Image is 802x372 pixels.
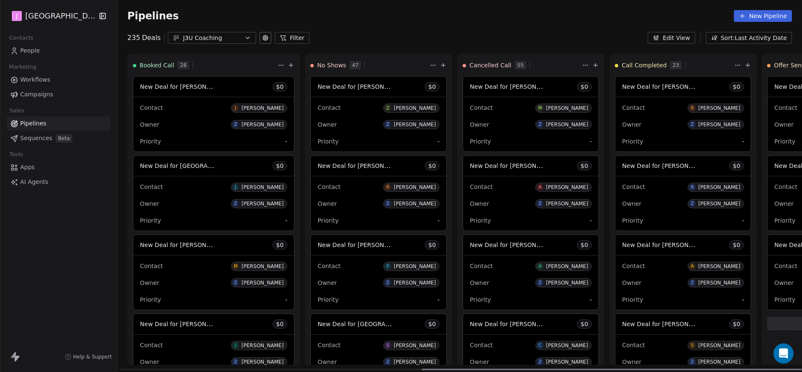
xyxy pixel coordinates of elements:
div: No Shows47 [310,54,428,76]
div: A [539,263,542,270]
span: Contact [622,183,645,190]
span: Owner [470,359,489,365]
span: $ 0 [733,320,741,328]
div: [PERSON_NAME] [698,263,740,269]
span: Priority [622,296,643,303]
span: Contact [318,183,340,190]
span: Tools [6,148,26,161]
div: R [386,184,389,191]
div: [PERSON_NAME] [394,359,436,365]
span: Contact [470,104,492,111]
span: $ 0 [429,241,436,249]
span: - [590,137,592,146]
span: Deals [142,33,161,43]
a: SequencesBeta [7,131,110,145]
span: Owner [318,279,337,286]
div: C [539,342,542,349]
span: Owner [622,359,641,365]
span: Owner [470,121,489,128]
div: New Deal for [PERSON_NAME]$0ContactM[PERSON_NAME]OwnerZ[PERSON_NAME]Priority- [463,76,599,152]
a: AI Agents [7,175,110,189]
span: - [590,216,592,225]
div: F [386,263,389,270]
div: New Deal for [PERSON_NAME]$0ContactM[PERSON_NAME]OwnerZ[PERSON_NAME]Priority- [133,234,295,310]
span: $ 0 [733,241,741,249]
span: AI Agents [20,178,48,186]
div: M [538,105,542,112]
div: [PERSON_NAME] [394,201,436,207]
span: Owner [140,359,159,365]
div: New Deal for [PERSON_NAME]$0ContactR[PERSON_NAME]OwnerZ[PERSON_NAME]Priority- [615,76,751,152]
span: $ 0 [581,241,588,249]
span: New Deal for [PERSON_NAME] [622,82,711,90]
button: Filter [275,32,310,44]
div: [PERSON_NAME] [698,105,740,111]
span: - [285,295,287,304]
span: Priority [774,138,795,145]
div: [PERSON_NAME] [394,105,436,111]
span: Priority [140,296,161,303]
span: $ 0 [429,82,436,91]
div: New Deal for [PERSON_NAME]$0ContactF[PERSON_NAME]OwnerZ[PERSON_NAME]Priority- [310,234,447,310]
div: Z [386,359,389,365]
div: Z [386,105,389,112]
div: [PERSON_NAME] [241,122,283,128]
div: S [386,342,389,349]
span: Owner [318,121,337,128]
span: New Deal for [PERSON_NAME] [622,320,711,328]
div: Booked Call28 [133,54,276,76]
span: Workflows [20,75,50,84]
span: - [437,216,439,225]
span: No Shows [317,61,346,69]
span: $ 0 [581,162,588,170]
span: 47 [349,61,361,69]
span: Beta [56,134,72,143]
span: Booked Call [140,61,174,69]
div: [PERSON_NAME] [698,280,740,286]
span: New Deal for [PERSON_NAME] [318,162,406,170]
span: Owner [140,279,159,286]
span: - [437,295,439,304]
span: Priority [318,138,339,145]
div: [PERSON_NAME] [698,359,740,365]
div: S [691,342,693,349]
div: [PERSON_NAME] [698,343,740,348]
span: New Deal for [PERSON_NAME] [470,82,558,90]
span: Contact [470,342,492,348]
div: [PERSON_NAME] [546,122,588,128]
span: Priority [622,138,643,145]
span: New Deal for [PERSON_NAME] [140,320,229,328]
span: Contact [622,104,645,111]
span: Contact [622,342,645,348]
span: New Deal for [PERSON_NAME] [470,241,558,249]
span: Priority [140,138,161,145]
div: New Deal for [PERSON_NAME]$0ContactJ[PERSON_NAME]OwnerZ[PERSON_NAME]Priority- [133,76,295,152]
span: Contact [774,183,797,190]
span: Owner [470,279,489,286]
span: Contact [140,104,163,111]
div: J [235,342,236,349]
a: Pipelines [7,117,110,130]
div: J3U Coaching [183,34,241,43]
span: Priority [774,296,795,303]
span: Contact [140,342,163,348]
span: Priority [774,217,795,224]
span: $ 0 [581,320,588,328]
div: [PERSON_NAME] [698,184,740,190]
span: Contact [318,263,340,269]
span: Owner [318,200,337,207]
span: Contact [140,263,163,269]
div: [PERSON_NAME] [394,184,436,190]
span: New Deal for [GEOGRAPHIC_DATA] [318,320,419,328]
div: Z [386,200,389,207]
div: J [235,184,236,191]
span: $ 0 [581,82,588,91]
span: $ 0 [733,162,741,170]
span: Help & Support [73,353,112,360]
span: Owner [774,279,794,286]
div: A [539,184,542,191]
span: Contact [470,183,492,190]
span: Owner [774,200,794,207]
span: Contact [622,263,645,269]
span: Sales [6,104,28,117]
